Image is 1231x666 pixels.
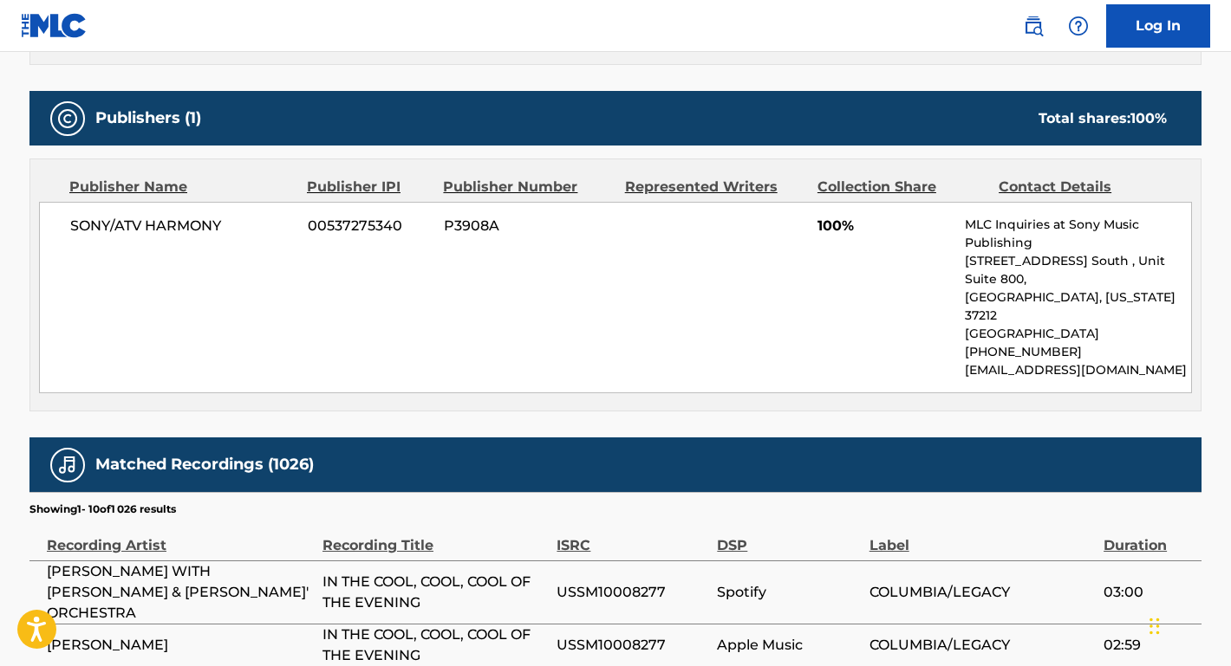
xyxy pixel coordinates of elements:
h5: Publishers (1) [95,108,201,128]
span: 100% [817,216,952,236]
div: Label [870,517,1095,556]
span: 03:00 [1104,582,1193,603]
img: Publishers [57,108,78,129]
div: Publisher Number [443,177,611,197]
h5: Matched Recordings (1026) [95,455,314,475]
span: P3908A [444,216,612,236]
img: MLC Logo [21,13,88,38]
p: [GEOGRAPHIC_DATA] [965,325,1191,343]
p: [STREET_ADDRESS] South , Unit Suite 800, [965,252,1191,288]
span: COLUMBIA/LEGACY [870,582,1095,603]
a: Log In [1106,4,1210,48]
div: Help [1061,9,1096,43]
p: MLC Inquiries at Sony Music Publishing [965,216,1191,252]
a: Public Search [1016,9,1051,43]
div: Collection Share [817,177,986,197]
span: 02:59 [1104,635,1193,656]
div: Total shares: [1039,108,1167,129]
p: [PHONE_NUMBER] [965,343,1191,361]
div: Represented Writers [625,177,804,197]
div: Glisser [1150,600,1160,652]
span: USSM10008277 [557,582,708,603]
img: Matched Recordings [57,455,78,475]
div: Publisher IPI [307,177,430,197]
p: [EMAIL_ADDRESS][DOMAIN_NAME] [965,361,1191,379]
div: Publisher Name [69,177,294,197]
span: COLUMBIA/LEGACY [870,635,1095,656]
span: USSM10008277 [557,635,708,656]
span: Spotify [717,582,860,603]
span: SONY/ATV HARMONY [70,216,295,236]
span: Apple Music [717,635,860,656]
span: 00537275340 [308,216,431,236]
div: Recording Artist [47,517,314,556]
img: help [1068,16,1089,36]
img: search [1023,16,1044,36]
span: IN THE COOL, COOL, COOL OF THE EVENING [322,572,548,613]
span: [PERSON_NAME] [47,635,314,656]
div: Recording Title [322,517,548,556]
div: ISRC [557,517,708,556]
div: Duration [1104,517,1193,556]
div: DSP [717,517,860,556]
span: IN THE COOL, COOL, COOL OF THE EVENING [322,624,548,666]
iframe: Chat Widget [1144,583,1231,666]
span: 100 % [1130,110,1167,126]
p: [GEOGRAPHIC_DATA], [US_STATE] 37212 [965,288,1191,325]
div: Contact Details [999,177,1167,197]
span: [PERSON_NAME] WITH [PERSON_NAME] & [PERSON_NAME]' ORCHESTRA [47,561,314,624]
div: Widget de chat [1144,583,1231,666]
p: Showing 1 - 10 of 1 026 results [29,501,176,517]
